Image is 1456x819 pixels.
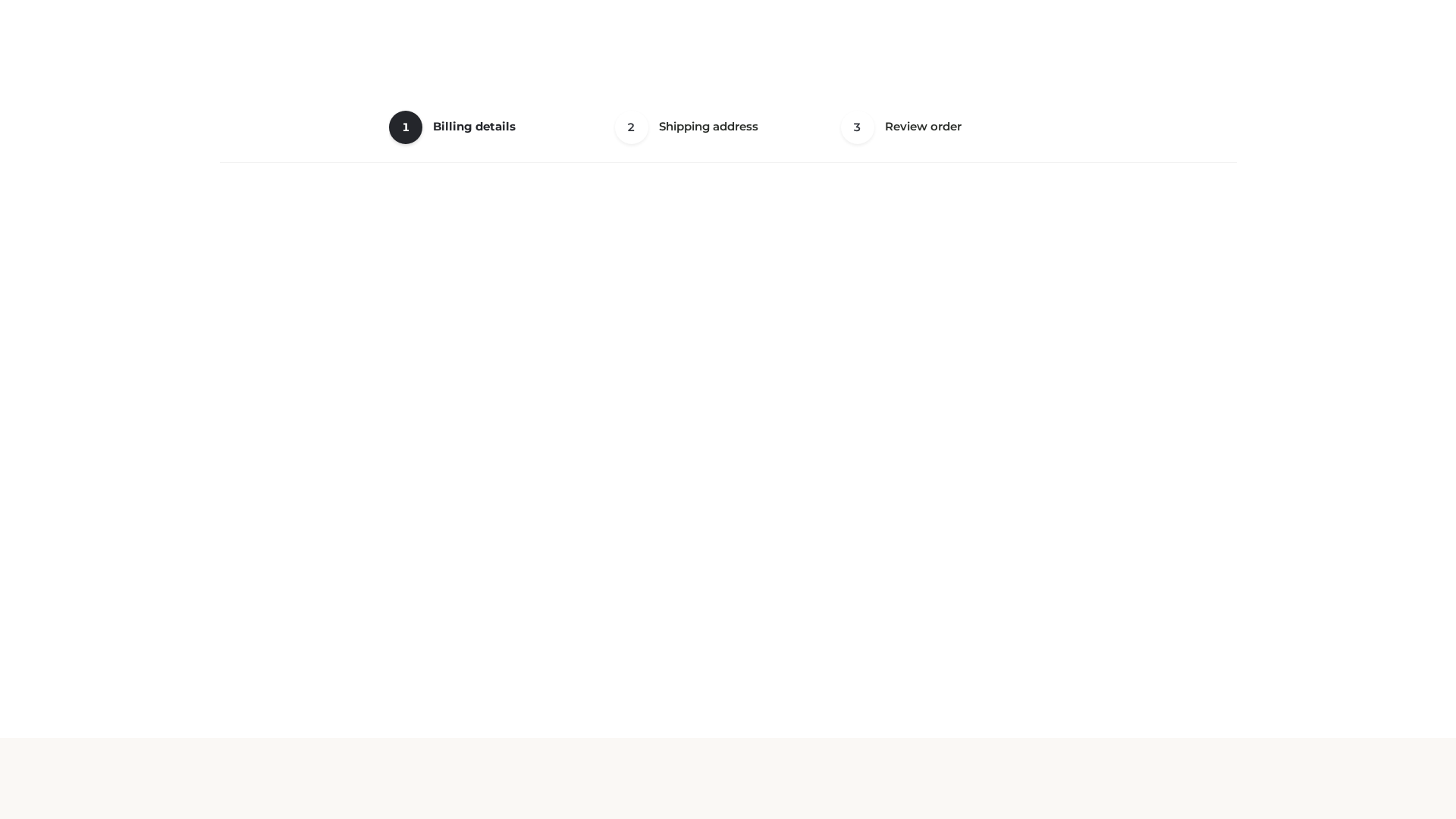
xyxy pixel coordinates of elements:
span: Review order [885,119,962,133]
span: Billing details [433,119,516,133]
span: 2 [615,111,648,144]
span: 3 [841,111,874,144]
span: Shipping address [659,119,758,133]
span: 1 [389,111,422,144]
